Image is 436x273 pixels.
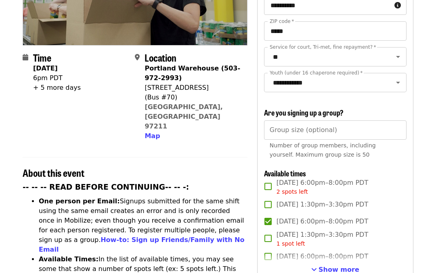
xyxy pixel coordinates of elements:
[392,77,404,89] button: Open
[23,166,84,180] span: About this event
[277,252,368,262] span: [DATE] 6:00pm–8:00pm PDT
[23,183,189,192] strong: -- -- -- READ BEFORE CONTINUING-- -- -:
[145,51,176,65] span: Location
[264,22,407,41] input: ZIP code
[270,45,376,50] label: Service for court, Tri-met, fine repayment?
[39,197,247,255] li: Signups submitted for the same shift using the same email creates an error and is only recorded o...
[394,2,401,10] i: circle-info icon
[33,51,51,65] span: Time
[264,168,306,179] span: Available times
[145,65,240,82] strong: Portland Warehouse (503-972-2993)
[33,74,81,83] div: 6pm PDT
[264,108,344,118] span: Are you signing up a group?
[264,121,407,140] input: [object Object]
[33,65,58,72] strong: [DATE]
[135,54,140,62] i: map-marker-alt icon
[33,83,81,93] div: + 5 more days
[145,103,223,130] a: [GEOGRAPHIC_DATA], [GEOGRAPHIC_DATA] 97211
[277,200,368,210] span: [DATE] 1:30pm–3:30pm PDT
[39,256,99,263] strong: Available Times:
[145,93,241,103] div: (Bus #70)
[392,52,404,63] button: Open
[277,230,368,248] span: [DATE] 1:30pm–3:30pm PDT
[277,189,308,195] span: 2 spots left
[270,71,363,76] label: Youth (under 16 chaperone required)
[270,143,376,158] span: Number of group members, including yourself. Maximum group size is 50
[145,132,160,140] span: Map
[145,83,241,93] div: [STREET_ADDRESS]
[277,217,368,227] span: [DATE] 6:00pm–8:00pm PDT
[23,54,28,62] i: calendar icon
[145,132,160,141] button: Map
[270,19,294,24] label: ZIP code
[39,236,245,254] a: How-to: Sign up Friends/Family with No Email
[277,178,368,196] span: [DATE] 6:00pm–8:00pm PDT
[39,198,120,205] strong: One person per Email:
[277,241,305,247] span: 1 spot left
